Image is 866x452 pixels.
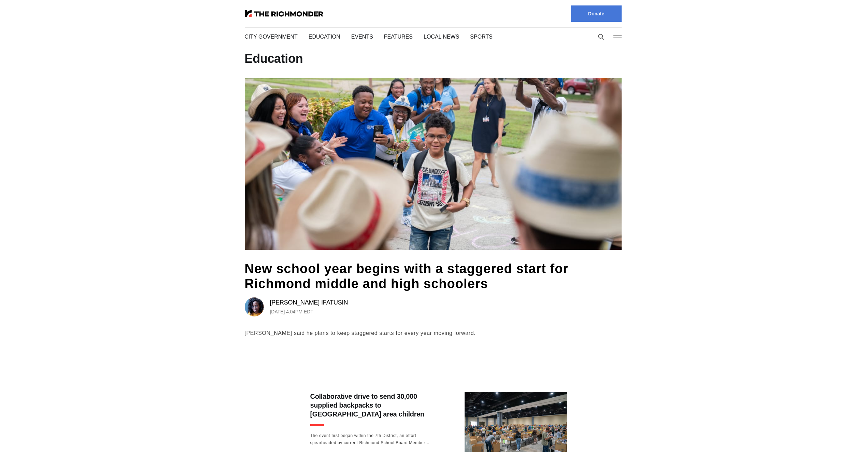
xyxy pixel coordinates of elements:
div: [PERSON_NAME] said he plans to keep staggered starts for every year moving forward. [245,329,622,337]
img: Victoria A. Ifatusin [245,297,264,316]
img: The Richmonder [245,10,323,17]
a: Local News [418,33,452,41]
a: Donate [571,5,622,22]
a: Features [381,33,407,41]
a: [PERSON_NAME] Ifatusin [270,298,347,307]
a: New school year begins with a staggered start for Richmond middle and high schoolers [245,259,592,293]
a: Sports [463,33,484,41]
a: Events [350,33,370,41]
div: The event first began within the 7th District, an effort spearheaded by current Richmond School B... [310,432,437,447]
h1: Education [245,53,622,64]
iframe: portal-trigger [808,419,866,452]
time: [DATE] 4:04PM EDT [270,308,316,316]
a: City Government [245,33,296,41]
button: Search this site [596,32,606,42]
img: New school year begins with a staggered start for Richmond middle and high schoolers [245,78,622,250]
a: Education [307,33,339,41]
h3: Collaborative drive to send 30,000 supplied backpacks to [GEOGRAPHIC_DATA] area children [310,392,437,419]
